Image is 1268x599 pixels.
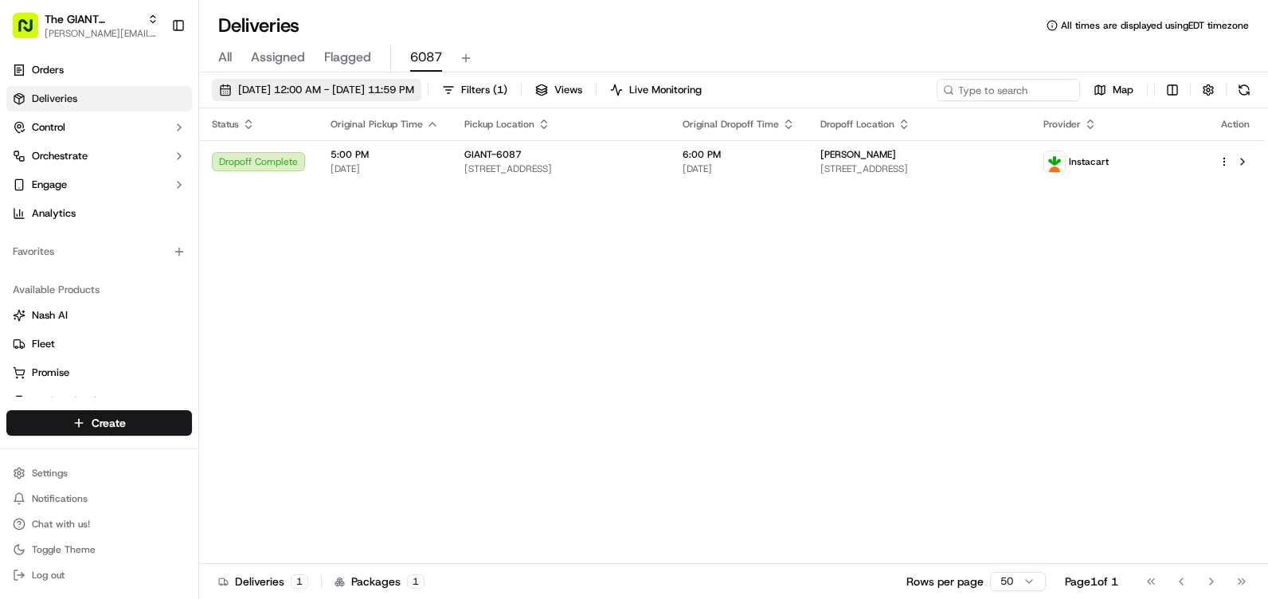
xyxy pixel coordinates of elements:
[528,79,589,101] button: Views
[1113,83,1133,97] span: Map
[32,394,108,409] span: Product Catalog
[820,148,896,161] span: [PERSON_NAME]
[271,157,290,176] button: Start new chat
[554,83,582,97] span: Views
[16,16,48,48] img: Nash
[13,366,186,380] a: Promise
[335,574,425,589] div: Packages
[1043,118,1081,131] span: Provider
[820,162,1018,175] span: [STREET_ADDRESS]
[629,83,702,97] span: Live Monitoring
[464,118,534,131] span: Pickup Location
[435,79,515,101] button: Filters(1)
[32,518,90,530] span: Chat with us!
[218,574,308,589] div: Deliveries
[32,120,65,135] span: Control
[151,231,256,247] span: API Documentation
[1065,574,1118,589] div: Page 1 of 1
[6,410,192,436] button: Create
[6,201,192,226] a: Analytics
[128,225,262,253] a: 💻API Documentation
[1233,79,1255,101] button: Refresh
[6,57,192,83] a: Orders
[32,231,122,247] span: Knowledge Base
[32,569,65,581] span: Log out
[32,492,88,505] span: Notifications
[6,513,192,535] button: Chat with us!
[10,225,128,253] a: 📗Knowledge Base
[291,574,308,589] div: 1
[331,148,439,161] span: 5:00 PM
[32,63,64,77] span: Orders
[158,270,193,282] span: Pylon
[13,308,186,323] a: Nash AI
[6,86,192,112] a: Deliveries
[6,564,192,586] button: Log out
[32,366,69,380] span: Promise
[464,162,657,175] span: [STREET_ADDRESS]
[407,574,425,589] div: 1
[820,118,894,131] span: Dropoff Location
[6,6,165,45] button: The GIANT Company[PERSON_NAME][EMAIL_ADDRESS][PERSON_NAME][DOMAIN_NAME]
[603,79,709,101] button: Live Monitoring
[493,83,507,97] span: ( 1 )
[32,543,96,556] span: Toggle Theme
[937,79,1080,101] input: Type to search
[13,394,186,409] a: Product Catalog
[6,115,192,140] button: Control
[906,574,984,589] p: Rows per page
[6,172,192,198] button: Engage
[461,83,507,97] span: Filters
[45,27,158,40] button: [PERSON_NAME][EMAIL_ADDRESS][PERSON_NAME][DOMAIN_NAME]
[92,415,126,431] span: Create
[54,152,261,168] div: Start new chat
[1069,155,1109,168] span: Instacart
[32,308,68,323] span: Nash AI
[683,118,779,131] span: Original Dropoff Time
[6,389,192,414] button: Product Catalog
[6,331,192,357] button: Fleet
[6,538,192,561] button: Toggle Theme
[238,83,414,97] span: [DATE] 12:00 AM - [DATE] 11:59 PM
[54,168,202,181] div: We're available if you need us!
[1061,19,1249,32] span: All times are displayed using EDT timezone
[410,48,442,67] span: 6087
[218,48,232,67] span: All
[32,92,77,106] span: Deliveries
[1044,151,1065,172] img: profile_instacart_ahold_partner.png
[251,48,305,67] span: Assigned
[6,303,192,328] button: Nash AI
[1219,118,1252,131] div: Action
[6,239,192,264] div: Favorites
[32,206,76,221] span: Analytics
[212,79,421,101] button: [DATE] 12:00 AM - [DATE] 11:59 PM
[1086,79,1141,101] button: Map
[32,467,68,480] span: Settings
[218,13,299,38] h1: Deliveries
[16,64,290,89] p: Welcome 👋
[6,462,192,484] button: Settings
[45,11,141,27] button: The GIANT Company
[6,487,192,510] button: Notifications
[212,118,239,131] span: Status
[32,337,55,351] span: Fleet
[324,48,371,67] span: Flagged
[683,148,795,161] span: 6:00 PM
[464,148,522,161] span: GIANT-6087
[32,178,67,192] span: Engage
[16,152,45,181] img: 1736555255976-a54dd68f-1ca7-489b-9aae-adbdc363a1c4
[135,233,147,245] div: 💻
[331,162,439,175] span: [DATE]
[683,162,795,175] span: [DATE]
[112,269,193,282] a: Powered byPylon
[41,103,287,119] input: Got a question? Start typing here...
[6,143,192,169] button: Orchestrate
[331,118,423,131] span: Original Pickup Time
[16,233,29,245] div: 📗
[6,360,192,386] button: Promise
[13,337,186,351] a: Fleet
[6,277,192,303] div: Available Products
[32,149,88,163] span: Orchestrate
